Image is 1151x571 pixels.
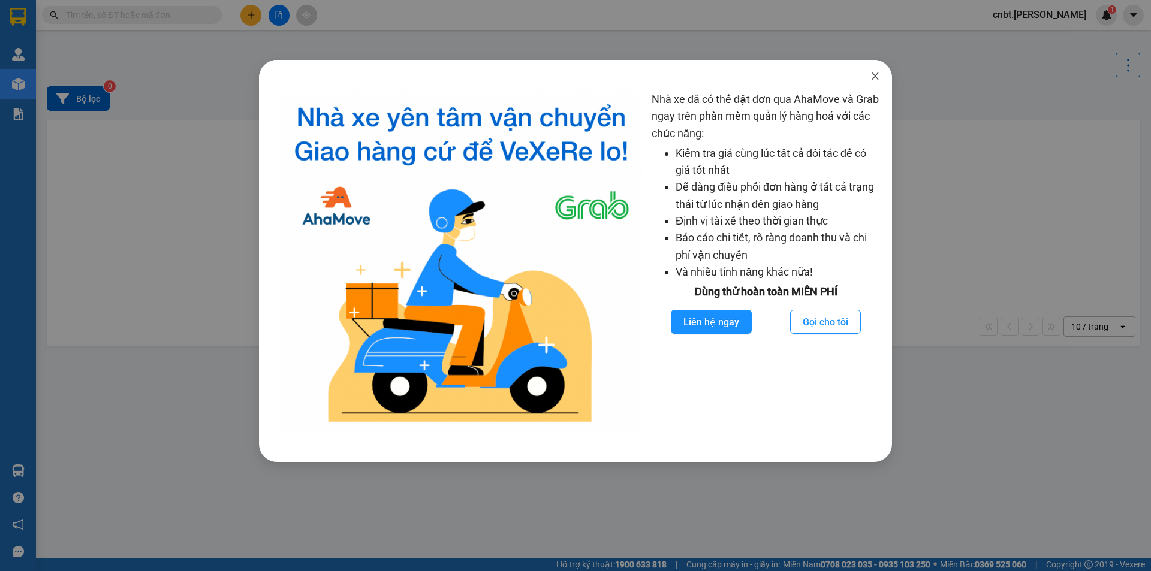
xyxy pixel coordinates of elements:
span: Gọi cho tôi [803,315,848,330]
button: Close [858,60,892,93]
img: logo [281,91,642,432]
li: Dễ dàng điều phối đơn hàng ở tất cả trạng thái từ lúc nhận đến giao hàng [676,179,880,213]
span: close [870,71,880,81]
li: Báo cáo chi tiết, rõ ràng doanh thu và chi phí vận chuyển [676,229,880,264]
li: Định vị tài xế theo thời gian thực [676,213,880,229]
button: Gọi cho tôi [790,310,861,334]
li: Kiểm tra giá cùng lúc tất cả đối tác để có giá tốt nhất [676,145,880,179]
span: Liên hệ ngay [683,315,739,330]
div: Dùng thử hoàn toàn MIỄN PHÍ [652,283,880,300]
li: Và nhiều tính năng khác nữa! [676,264,880,280]
button: Liên hệ ngay [671,310,752,334]
div: Nhà xe đã có thể đặt đơn qua AhaMove và Grab ngay trên phần mềm quản lý hàng hoá với các chức năng: [652,91,880,432]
